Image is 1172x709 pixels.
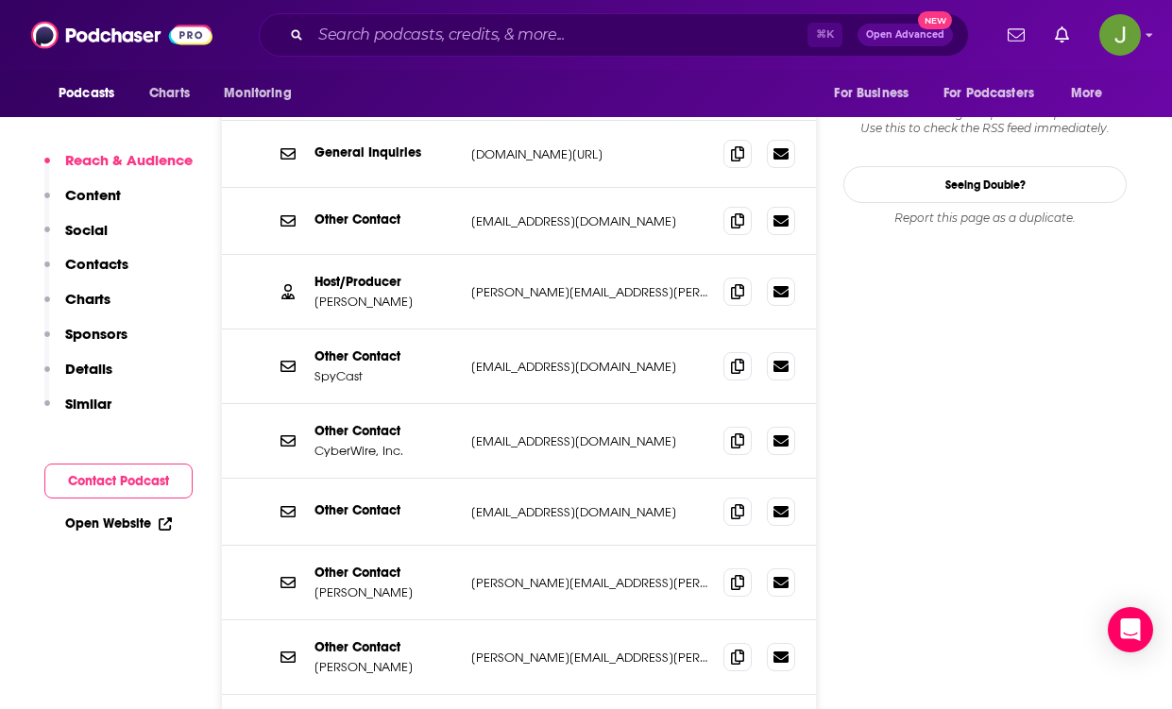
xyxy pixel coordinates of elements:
div: Search podcasts, credits, & more... [259,13,969,57]
p: [PERSON_NAME] [314,584,456,600]
button: Details [44,360,112,395]
p: Other Contact [314,565,456,581]
img: Podchaser - Follow, Share and Rate Podcasts [31,17,212,53]
p: Contacts [65,255,128,273]
button: open menu [931,76,1062,111]
input: Search podcasts, credits, & more... [311,20,807,50]
button: open menu [45,76,139,111]
span: For Business [834,80,909,107]
button: Contact Podcast [44,464,193,498]
button: Charts [44,290,110,325]
span: Charts [149,80,190,107]
p: [EMAIL_ADDRESS][DOMAIN_NAME] [471,433,708,449]
span: Open Advanced [866,30,944,40]
p: [PERSON_NAME] [314,659,456,675]
div: Open Intercom Messenger [1108,607,1153,652]
button: open menu [211,76,315,111]
button: Show profile menu [1099,14,1141,56]
p: Host/Producer [314,274,456,290]
p: Other Contact [314,211,456,228]
div: Are we missing an episode or update? Use this to check the RSS feed immediately. [843,106,1127,136]
a: Show notifications dropdown [1047,19,1077,51]
span: New [918,11,952,29]
button: open menu [1058,76,1127,111]
button: Open AdvancedNew [858,24,953,46]
span: Logged in as jon47193 [1099,14,1141,56]
p: SpyCast [314,368,456,384]
a: Seeing Double? [843,166,1127,203]
div: Report this page as a duplicate. [843,211,1127,226]
button: Similar [44,395,111,430]
span: ⌘ K [807,23,842,47]
p: Details [65,360,112,378]
span: Monitoring [224,80,291,107]
p: Content [65,186,121,204]
button: Contacts [44,255,128,290]
button: Sponsors [44,325,127,360]
p: [EMAIL_ADDRESS][DOMAIN_NAME] [471,504,708,520]
span: For Podcasters [943,80,1034,107]
p: Other Contact [314,348,456,364]
span: More [1071,80,1103,107]
p: Other Contact [314,502,456,518]
p: [PERSON_NAME][EMAIL_ADDRESS][PERSON_NAME][DOMAIN_NAME] [471,650,708,666]
p: CyberWire, Inc. [314,443,456,459]
button: open menu [821,76,932,111]
img: User Profile [1099,14,1141,56]
p: [EMAIL_ADDRESS][DOMAIN_NAME] [471,359,708,375]
p: Social [65,221,108,239]
p: Other Contact [314,423,456,439]
a: Open Website [65,515,172,532]
p: Charts [65,290,110,308]
button: Reach & Audience [44,151,193,186]
p: [EMAIL_ADDRESS][DOMAIN_NAME] [471,213,708,229]
p: Reach & Audience [65,151,193,169]
span: Podcasts [59,80,114,107]
p: Similar [65,395,111,413]
p: [PERSON_NAME][EMAIL_ADDRESS][PERSON_NAME][DOMAIN_NAME] [471,284,708,300]
button: Social [44,221,108,256]
button: Content [44,186,121,221]
a: Show notifications dropdown [1000,19,1032,51]
p: [DOMAIN_NAME][URL] [471,146,708,162]
p: Sponsors [65,325,127,343]
a: Charts [137,76,201,111]
p: [PERSON_NAME] [314,294,456,310]
p: [PERSON_NAME][EMAIL_ADDRESS][PERSON_NAME][DOMAIN_NAME] [471,575,708,591]
p: Other Contact [314,639,456,655]
p: General Inquiries [314,144,456,160]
